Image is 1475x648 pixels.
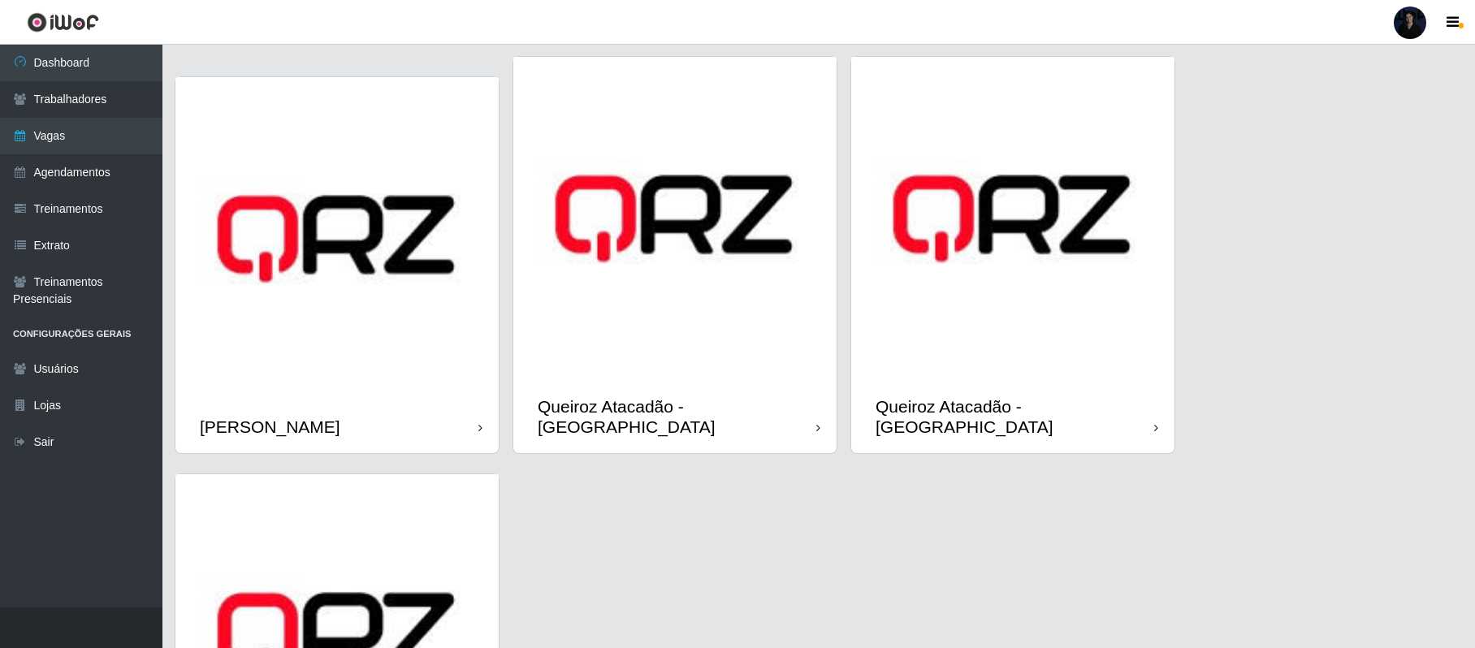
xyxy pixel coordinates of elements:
[851,57,1174,453] a: Queiroz Atacadão - [GEOGRAPHIC_DATA]
[175,77,499,453] a: [PERSON_NAME]
[538,396,816,437] div: Queiroz Atacadão - [GEOGRAPHIC_DATA]
[513,57,837,380] img: cardImg
[200,417,340,437] div: [PERSON_NAME]
[175,77,499,400] img: cardImg
[513,57,837,453] a: Queiroz Atacadão - [GEOGRAPHIC_DATA]
[876,396,1154,437] div: Queiroz Atacadão - [GEOGRAPHIC_DATA]
[851,57,1174,380] img: cardImg
[27,12,99,32] img: CoreUI Logo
